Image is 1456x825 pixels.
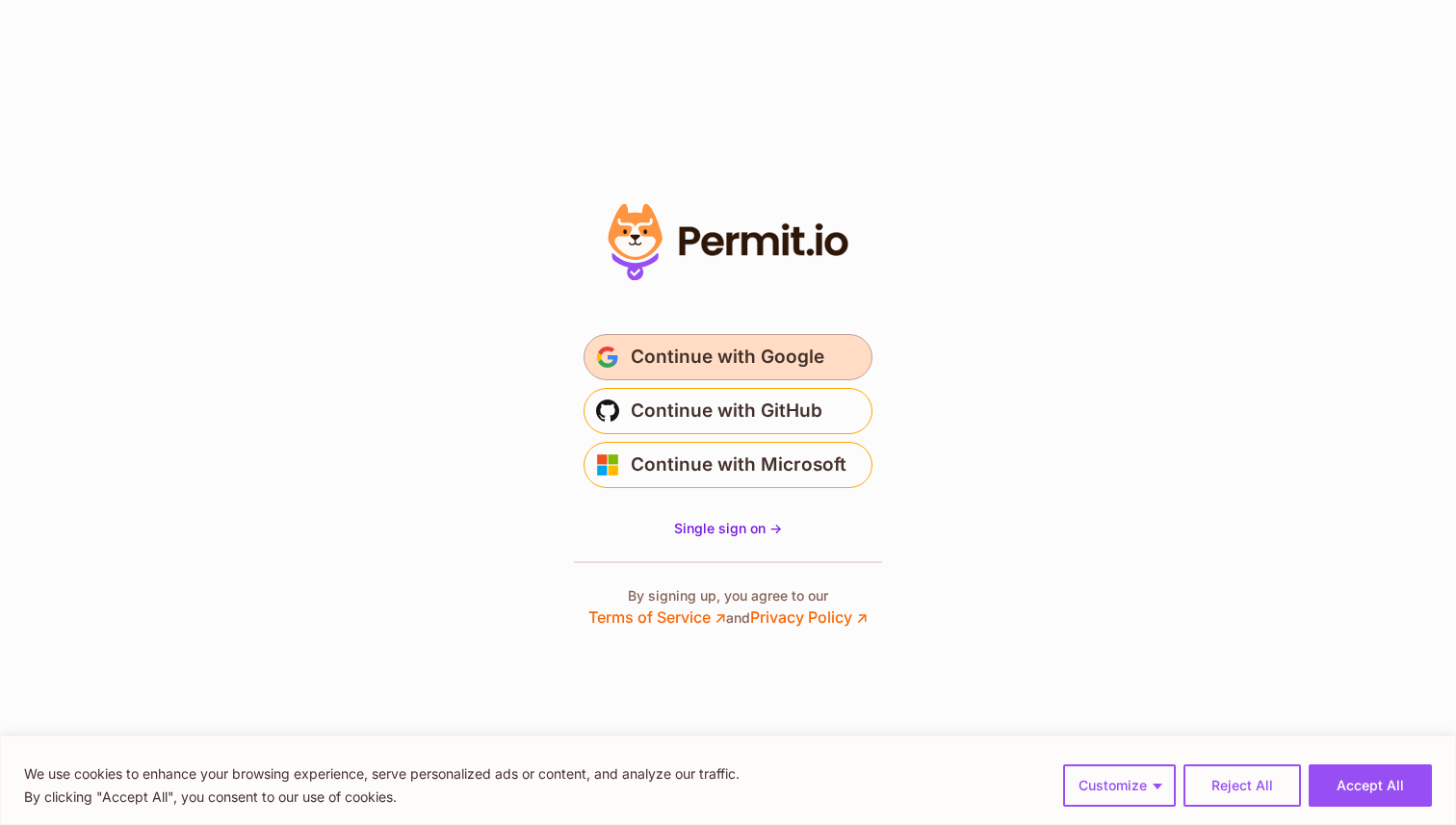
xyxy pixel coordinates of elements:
[1309,764,1432,807] button: Accept All
[584,388,872,434] button: Continue with GitHub
[588,607,726,627] a: Terms of Service ↗
[588,586,868,629] p: By signing up, you agree to our and
[750,607,868,627] a: Privacy Policy ↗
[24,786,740,809] p: By clicking "Accept All", you consent to our use of cookies.
[1063,764,1176,807] button: Customize
[674,519,782,538] a: Single sign on ->
[674,520,782,536] span: Single sign on ->
[631,450,846,480] span: Continue with Microsoft
[584,442,872,488] button: Continue with Microsoft
[631,342,824,373] span: Continue with Google
[631,396,822,426] span: Continue with GitHub
[584,334,872,380] button: Continue with Google
[1183,764,1301,807] button: Reject All
[24,762,740,786] p: We use cookies to enhance your browsing experience, serve personalized ads or content, and analyz...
